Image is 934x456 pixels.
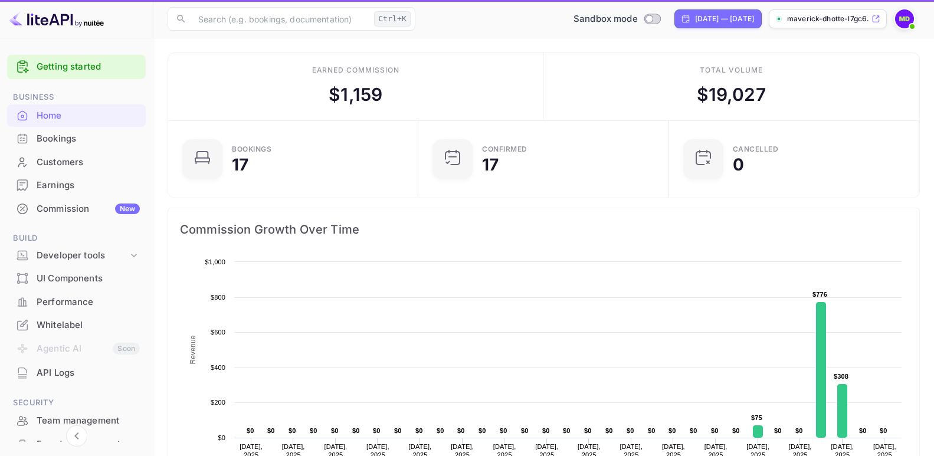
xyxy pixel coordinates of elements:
div: Fraud management [37,438,140,451]
div: Bookings [7,127,146,150]
img: LiteAPI logo [9,9,104,28]
div: Team management [37,414,140,428]
text: $0 [711,427,719,434]
div: Performance [7,291,146,314]
div: Earned commission [312,65,399,76]
text: $0 [331,427,339,434]
div: Home [37,109,140,123]
div: Earnings [7,174,146,197]
text: $776 [812,291,827,298]
div: Home [7,104,146,127]
text: $0 [584,427,592,434]
text: $0 [542,427,550,434]
a: Earnings [7,174,146,196]
span: Sandbox mode [573,12,638,26]
div: 17 [232,156,248,173]
text: $0 [352,427,360,434]
text: $0 [457,427,465,434]
input: Search (e.g. bookings, documentation) [191,7,369,31]
text: $0 [880,427,887,434]
div: Bookings [232,146,271,153]
div: Earnings [37,179,140,192]
text: $0 [310,427,317,434]
text: $0 [267,427,275,434]
text: $0 [218,434,225,441]
img: Maverick Dhotte [895,9,914,28]
text: $0 [394,427,402,434]
div: Developer tools [7,245,146,266]
div: Getting started [7,55,146,79]
text: $0 [774,427,782,434]
a: Whitelabel [7,314,146,336]
text: $800 [211,294,225,301]
div: Ctrl+K [374,11,411,27]
text: $1,000 [205,258,225,265]
a: Team management [7,409,146,431]
a: Fraud management [7,433,146,455]
div: UI Components [37,272,140,286]
text: $0 [627,427,634,434]
div: 0 [733,156,744,173]
span: Commission Growth Over Time [180,220,907,239]
div: CANCELLED [733,146,779,153]
div: Team management [7,409,146,432]
text: $0 [795,427,803,434]
div: Whitelabel [7,314,146,337]
div: CommissionNew [7,198,146,221]
div: Switch to Production mode [569,12,665,26]
text: $75 [751,414,762,421]
div: 17 [482,156,499,173]
a: Getting started [37,60,140,74]
text: $0 [500,427,507,434]
text: $600 [211,329,225,336]
div: API Logs [7,362,146,385]
text: $400 [211,364,225,371]
div: $ 19,027 [697,81,766,108]
a: UI Components [7,267,146,289]
span: Build [7,232,146,245]
p: maverick-dhotte-l7gc6.... [787,14,869,24]
text: $200 [211,399,225,406]
text: $0 [373,427,381,434]
div: Commission [37,202,140,216]
text: $308 [834,373,848,380]
div: Customers [7,151,146,174]
text: $0 [415,427,423,434]
text: $0 [605,427,613,434]
div: Total volume [700,65,763,76]
text: $0 [479,427,486,434]
div: API Logs [37,366,140,380]
text: $0 [521,427,529,434]
button: Collapse navigation [66,425,87,447]
text: $0 [859,427,867,434]
div: Developer tools [37,249,128,263]
div: $ 1,159 [329,81,382,108]
div: Bookings [37,132,140,146]
div: Whitelabel [37,319,140,332]
text: $0 [437,427,444,434]
div: Performance [37,296,140,309]
span: Business [7,91,146,104]
a: API Logs [7,362,146,383]
div: New [115,204,140,214]
text: Revenue [189,335,197,364]
text: $0 [563,427,571,434]
div: [DATE] — [DATE] [695,14,754,24]
span: Security [7,396,146,409]
text: $0 [732,427,740,434]
text: $0 [668,427,676,434]
text: $0 [289,427,296,434]
a: CommissionNew [7,198,146,219]
text: $0 [648,427,656,434]
div: Confirmed [482,146,527,153]
text: $0 [690,427,697,434]
a: Home [7,104,146,126]
div: Customers [37,156,140,169]
div: UI Components [7,267,146,290]
a: Bookings [7,127,146,149]
a: Customers [7,151,146,173]
text: $0 [247,427,254,434]
a: Performance [7,291,146,313]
